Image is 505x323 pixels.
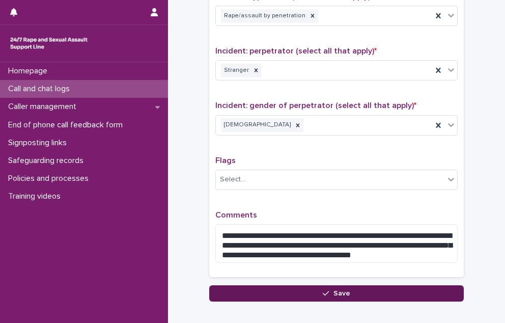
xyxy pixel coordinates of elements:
[4,120,131,130] p: End of phone call feedback form
[209,285,464,302] button: Save
[4,138,75,148] p: Signposting links
[333,290,350,297] span: Save
[4,84,78,94] p: Call and chat logs
[4,66,55,76] p: Homepage
[4,192,69,201] p: Training videos
[215,101,416,110] span: Incident: gender of perpetrator (select all that apply)
[215,47,377,55] span: Incident: perpetrator (select all that apply)
[4,174,97,183] p: Policies and processes
[8,33,90,53] img: rhQMoQhaT3yELyF149Cw
[215,211,257,219] span: Comments
[4,102,85,112] p: Caller management
[221,118,292,132] div: [DEMOGRAPHIC_DATA]
[221,9,307,23] div: Rape/assault by penetration
[221,64,250,77] div: Stranger
[220,174,245,185] div: Select...
[215,156,236,165] span: Flags
[4,156,92,166] p: Safeguarding records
